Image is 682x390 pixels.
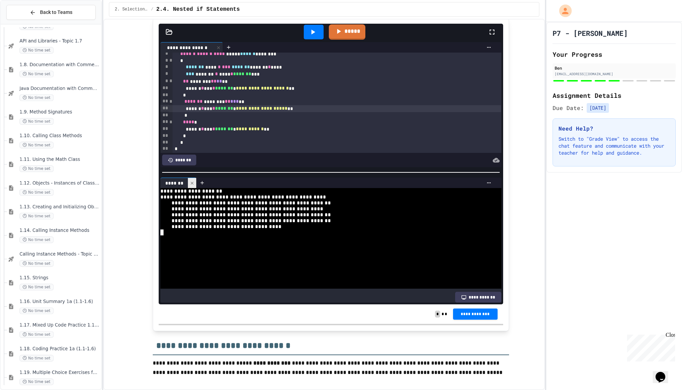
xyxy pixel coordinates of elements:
span: No time set [19,165,54,172]
span: 1.12. Objects - Instances of Classes [19,180,100,186]
span: Java Documentation with Comments - Topic 1.8 [19,86,100,92]
h2: Assignment Details [553,91,676,100]
div: Ben [555,65,674,71]
h1: P7 - [PERSON_NAME] [553,28,628,38]
span: 1.17. Mixed Up Code Practice 1.1-1.6 [19,322,100,328]
p: Switch to "Grade View" to access the chat feature and communicate with your teacher for help and ... [558,135,670,156]
span: No time set [19,94,54,101]
span: No time set [19,189,54,196]
span: 1.18. Coding Practice 1a (1.1-1.6) [19,346,100,352]
button: Back to Teams [6,5,96,20]
span: 1.11. Using the Math Class [19,157,100,163]
h3: Need Help? [558,124,670,133]
span: No time set [19,47,54,54]
span: 1.9. Method Signatures [19,109,100,115]
span: 1.15. Strings [19,275,100,281]
iframe: chat widget [624,332,675,361]
div: Chat with us now!Close [3,3,48,44]
span: No time set [19,260,54,267]
span: / [151,7,153,12]
span: No time set [19,142,54,148]
div: [EMAIL_ADDRESS][DOMAIN_NAME] [555,71,674,77]
span: Due Date: [553,104,584,112]
span: 1.14. Calling Instance Methods [19,228,100,234]
span: No time set [19,71,54,77]
span: No time set [19,307,54,314]
span: Back to Teams [40,9,72,16]
span: No time set [19,213,54,219]
span: Calling Instance Methods - Topic 1.14 [19,251,100,257]
span: 1.16. Unit Summary 1a (1.1-1.6) [19,299,100,305]
span: No time set [19,284,54,290]
div: My Account [552,3,573,19]
span: No time set [19,355,54,361]
span: No time set [19,236,54,243]
span: 1.8. Documentation with Comments and Preconditions [19,62,100,68]
span: 1.10. Calling Class Methods [19,133,100,139]
span: 1.13. Creating and Initializing Objects: Constructors [19,204,100,210]
span: 2. Selection and Iteration [115,7,148,12]
iframe: chat widget [653,362,675,383]
span: No time set [19,379,54,385]
span: [DATE] [587,103,609,113]
span: API and Libraries - Topic 1.7 [19,38,100,44]
h2: Your Progress [553,49,676,59]
span: No time set [19,331,54,338]
span: 2.4. Nested if Statements [156,5,240,14]
span: No time set [19,118,54,125]
span: 1.19. Multiple Choice Exercises for Unit 1a (1.1-1.6) [19,370,100,376]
